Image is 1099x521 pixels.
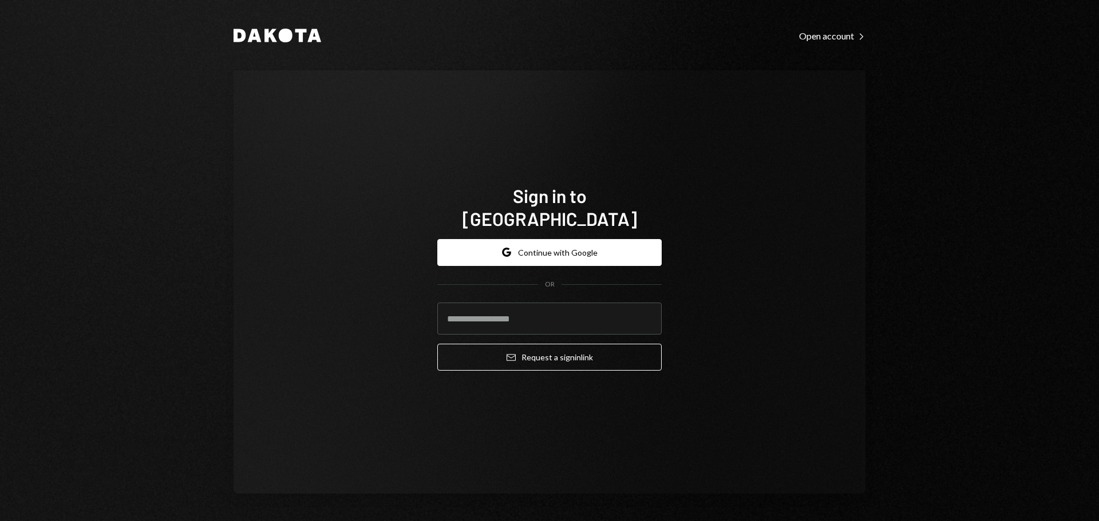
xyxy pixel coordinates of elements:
[545,280,555,289] div: OR
[437,239,662,266] button: Continue with Google
[437,184,662,230] h1: Sign in to [GEOGRAPHIC_DATA]
[799,30,865,42] div: Open account
[437,344,662,371] button: Request a signinlink
[799,29,865,42] a: Open account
